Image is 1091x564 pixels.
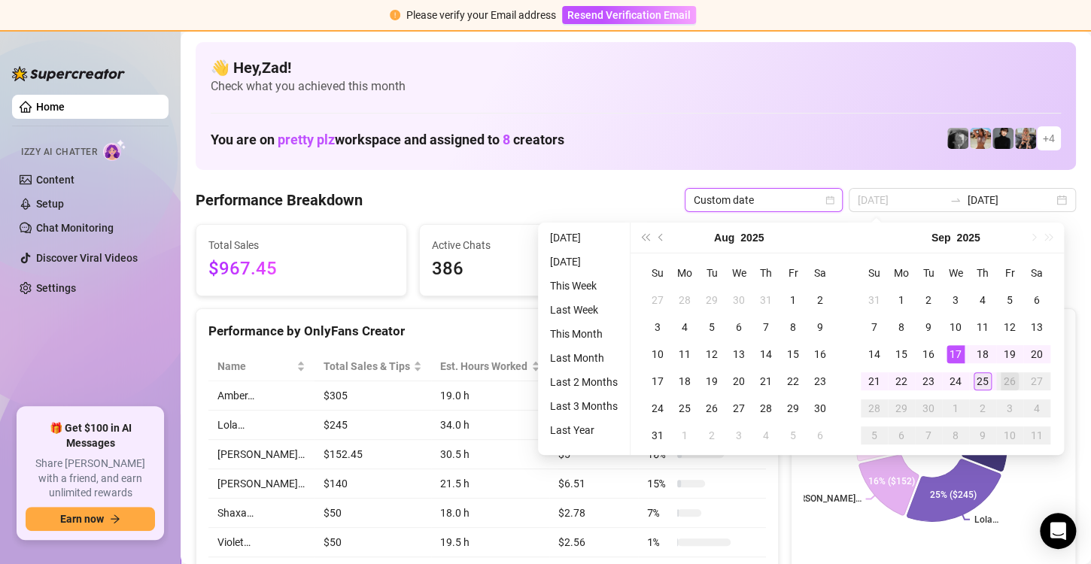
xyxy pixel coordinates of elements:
[861,341,888,368] td: 2025-09-14
[996,314,1023,341] td: 2025-09-12
[974,372,992,390] div: 25
[544,301,624,319] li: Last Week
[1023,422,1050,449] td: 2025-10-11
[807,341,834,368] td: 2025-08-16
[811,426,829,444] div: 6
[861,314,888,341] td: 2025-09-07
[649,291,667,309] div: 27
[757,318,775,336] div: 7
[947,399,965,417] div: 1
[811,318,829,336] div: 9
[892,426,910,444] div: 6
[544,325,624,343] li: This Month
[36,101,65,113] a: Home
[390,10,400,20] span: exclamation-circle
[1001,372,1019,390] div: 26
[861,395,888,422] td: 2025-09-28
[1023,368,1050,395] td: 2025-09-27
[730,291,748,309] div: 30
[1028,372,1046,390] div: 27
[780,422,807,449] td: 2025-09-05
[858,192,944,208] input: Start date
[549,499,638,528] td: $2.78
[974,514,998,525] text: Lola…
[992,128,1014,149] img: Camille
[784,345,802,363] div: 15
[784,399,802,417] div: 29
[888,341,915,368] td: 2025-09-15
[730,345,748,363] div: 13
[752,422,780,449] td: 2025-09-04
[647,534,671,550] span: 1 %
[969,395,996,422] td: 2025-10-02
[784,372,802,390] div: 22
[671,314,698,341] td: 2025-08-04
[647,505,671,521] span: 7 %
[752,259,780,287] th: Th
[698,287,725,314] td: 2025-07-29
[969,259,996,287] th: Th
[567,9,691,21] span: Resend Verification Email
[644,287,671,314] td: 2025-07-27
[888,259,915,287] th: Mo
[1043,130,1055,147] span: + 4
[757,345,775,363] div: 14
[1001,399,1019,417] div: 3
[698,422,725,449] td: 2025-09-02
[26,421,155,450] span: 🎁 Get $100 in AI Messages
[211,132,564,148] h1: You are on workspace and assigned to creators
[208,321,766,341] div: Performance by OnlyFans Creator
[544,349,624,367] li: Last Month
[968,192,1053,208] input: End date
[1023,287,1050,314] td: 2025-09-06
[1001,345,1019,363] div: 19
[725,314,752,341] td: 2025-08-06
[861,259,888,287] th: Su
[208,352,315,381] th: Name
[26,507,155,531] button: Earn nowarrow-right
[730,318,748,336] div: 6
[996,368,1023,395] td: 2025-09-26
[315,411,432,440] td: $245
[1001,318,1019,336] div: 12
[757,291,775,309] div: 31
[861,368,888,395] td: 2025-09-21
[784,318,802,336] div: 8
[865,399,883,417] div: 28
[947,426,965,444] div: 8
[725,287,752,314] td: 2025-07-30
[888,287,915,314] td: 2025-09-01
[892,399,910,417] div: 29
[888,395,915,422] td: 2025-09-29
[811,372,829,390] div: 23
[1028,318,1046,336] div: 13
[208,237,394,253] span: Total Sales
[942,368,969,395] td: 2025-09-24
[714,223,734,253] button: Choose a month
[544,373,624,391] li: Last 2 Months
[996,341,1023,368] td: 2025-09-19
[36,282,76,294] a: Settings
[725,395,752,422] td: 2025-08-27
[703,345,721,363] div: 12
[942,422,969,449] td: 2025-10-08
[1040,513,1076,549] div: Open Intercom Messenger
[671,341,698,368] td: 2025-08-11
[431,381,549,411] td: 19.0 h
[549,440,638,469] td: $5
[950,194,962,206] span: swap-right
[786,493,861,504] text: [PERSON_NAME]…
[544,229,624,247] li: [DATE]
[698,259,725,287] th: Tu
[315,352,432,381] th: Total Sales & Tips
[919,399,938,417] div: 30
[644,395,671,422] td: 2025-08-24
[208,499,315,528] td: Shaxa…
[676,426,694,444] div: 1
[931,223,951,253] button: Choose a month
[970,128,991,149] img: Amber
[544,397,624,415] li: Last 3 Months
[110,514,120,524] span: arrow-right
[969,422,996,449] td: 2025-10-09
[324,358,411,374] span: Total Sales & Tips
